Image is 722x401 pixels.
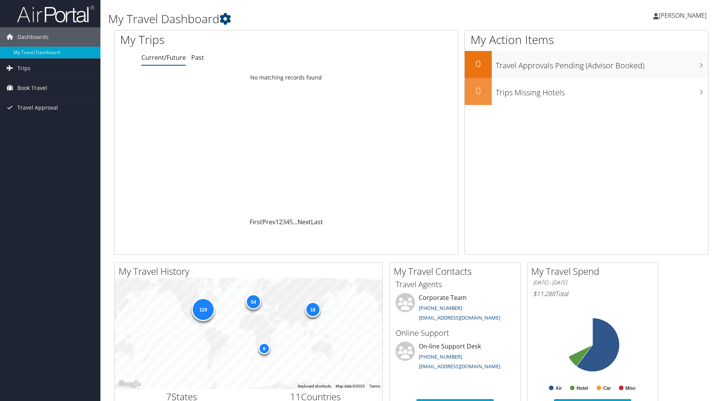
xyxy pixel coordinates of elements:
[465,51,708,78] a: 0Travel Approvals Pending (Advisor Booked)
[246,294,261,309] div: 54
[419,314,500,321] a: [EMAIL_ADDRESS][DOMAIN_NAME]
[191,53,204,62] a: Past
[114,71,458,85] td: No matching records found
[293,218,297,226] span: …
[275,218,279,226] a: 1
[305,302,320,317] div: 18
[369,384,380,388] a: Terms (opens in new tab)
[336,384,365,388] span: Map data ©2025
[556,386,562,391] text: Air
[419,305,462,311] a: [PHONE_NUMBER]
[258,342,270,354] div: 6
[392,342,518,373] li: On-line Support Desk
[108,11,512,27] h1: My Travel Dashboard
[419,363,500,370] a: [EMAIL_ADDRESS][DOMAIN_NAME]
[282,218,286,226] a: 3
[17,5,94,23] img: airportal-logo.png
[465,57,492,70] h2: 0
[311,218,323,226] a: Last
[396,328,515,338] h3: Online Support
[533,279,652,286] h6: [DATE] - [DATE]
[392,293,518,325] li: Corporate Team
[117,379,142,389] img: Google
[576,386,588,391] text: Hotel
[298,384,331,389] button: Keyboard shortcuts
[250,218,262,226] a: First
[396,279,515,290] h3: Travel Agents
[297,218,311,226] a: Next
[192,298,215,321] div: 129
[533,289,555,298] span: $11,288
[17,27,49,47] span: Dashboards
[394,265,520,278] h2: My Travel Contacts
[120,32,309,48] h1: My Trips
[659,11,707,20] span: [PERSON_NAME]
[603,386,611,391] text: Car
[141,53,186,62] a: Current/Future
[119,265,382,278] h2: My Travel History
[286,218,289,226] a: 4
[496,56,708,71] h3: Travel Approvals Pending (Advisor Booked)
[419,353,462,360] a: [PHONE_NUMBER]
[531,265,658,278] h2: My Travel Spend
[465,78,708,105] a: 0Trips Missing Hotels
[653,4,714,27] a: [PERSON_NAME]
[289,218,293,226] a: 5
[465,84,492,97] h2: 0
[17,98,58,117] span: Travel Approval
[625,386,636,391] text: Misc
[496,83,708,98] h3: Trips Missing Hotels
[533,289,652,298] h6: Total
[17,78,47,98] span: Book Travel
[17,59,31,78] span: Trips
[262,218,275,226] a: Prev
[279,218,282,226] a: 2
[117,379,142,389] a: Open this area in Google Maps (opens a new window)
[465,32,708,48] h1: My Action Items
